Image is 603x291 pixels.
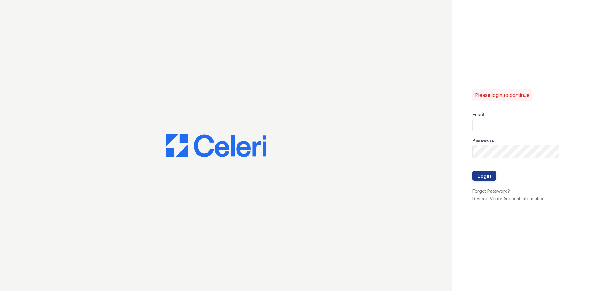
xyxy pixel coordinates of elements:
img: CE_Logo_Blue-a8612792a0a2168367f1c8372b55b34899dd931a85d93a1a3d3e32e68fde9ad4.png [166,134,266,157]
label: Password [472,137,495,144]
p: Please login to continue [475,91,530,99]
a: Forgot Password? [472,188,510,194]
label: Email [472,111,484,118]
button: Login [472,171,496,181]
a: Resend Verify Account Information [472,196,545,201]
